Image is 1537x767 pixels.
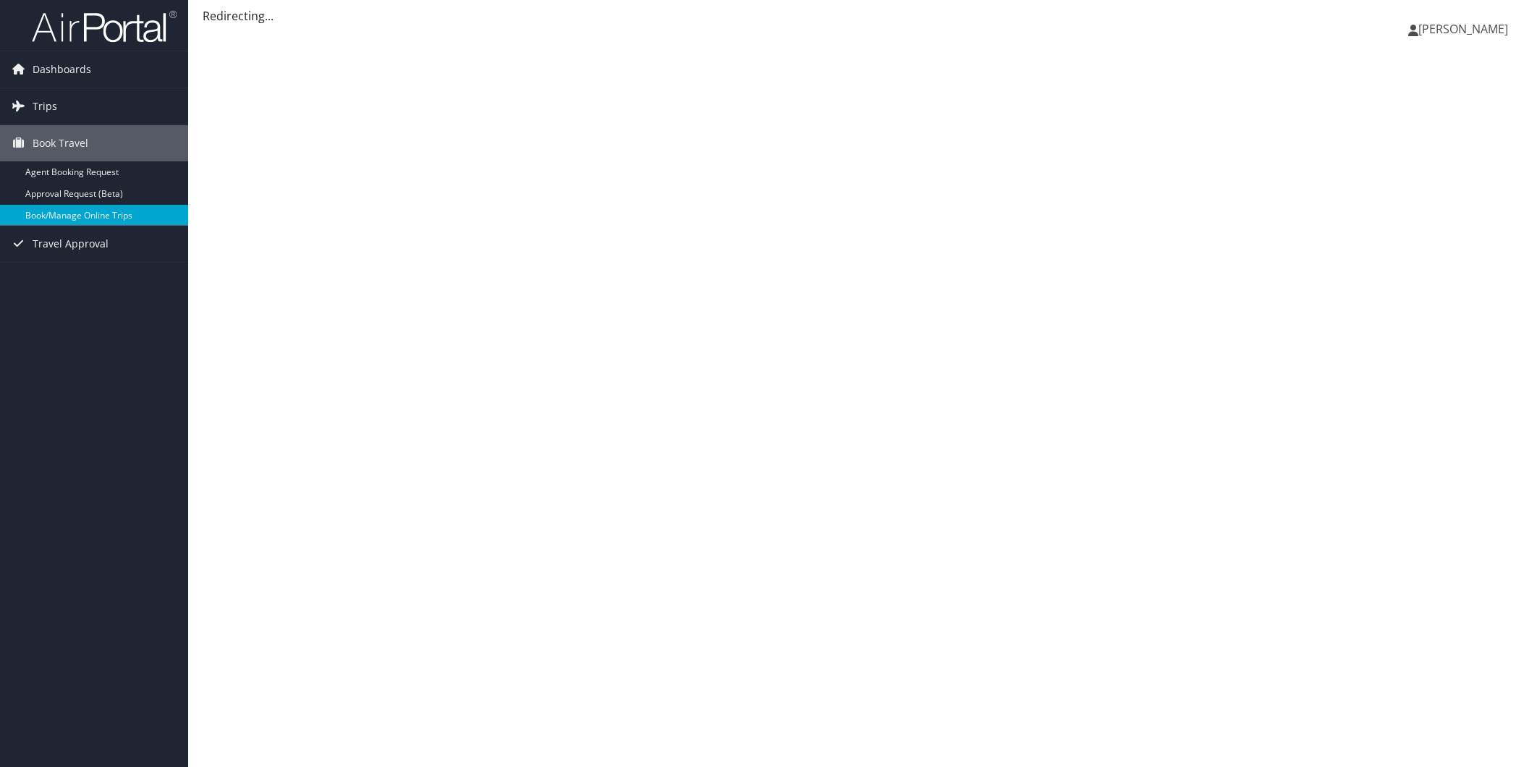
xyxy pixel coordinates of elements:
[203,7,1523,25] div: Redirecting...
[33,226,109,262] span: Travel Approval
[33,88,57,124] span: Trips
[1418,21,1508,37] span: [PERSON_NAME]
[33,51,91,88] span: Dashboards
[1408,7,1523,51] a: [PERSON_NAME]
[32,9,177,43] img: airportal-logo.png
[33,125,88,161] span: Book Travel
